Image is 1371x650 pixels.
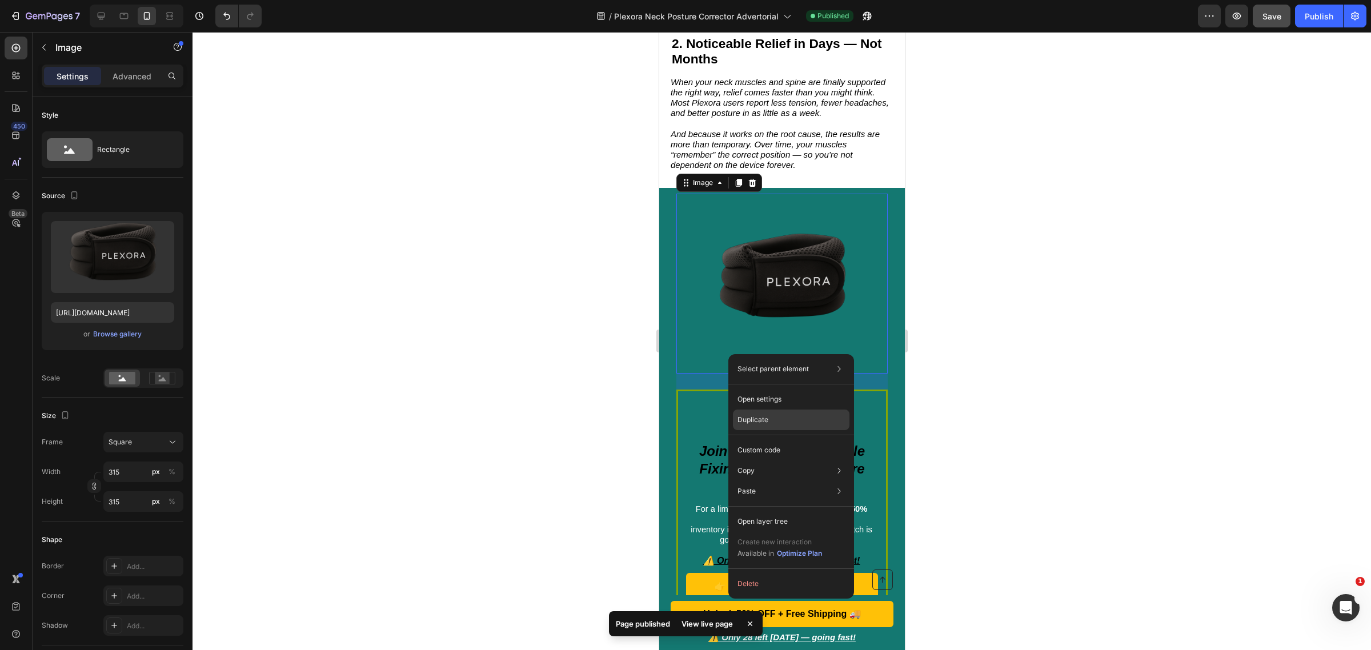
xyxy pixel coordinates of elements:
[127,621,181,631] div: Add...
[42,535,62,545] div: Shape
[42,408,72,424] div: Size
[169,496,175,507] div: %
[675,616,740,632] div: View live page
[93,329,142,339] div: Browse gallery
[103,491,183,512] input: px%
[215,5,262,27] div: Undo/Redo
[1295,5,1343,27] button: Publish
[165,465,179,479] button: px
[103,462,183,482] input: px%
[152,467,160,477] div: px
[1356,577,1365,586] span: 1
[1332,594,1360,621] iframe: Intercom live chat
[57,70,89,82] p: Settings
[165,495,179,508] button: px
[616,618,670,629] p: Page published
[777,548,822,559] div: Optimize Plan
[42,561,64,571] div: Border
[152,496,160,507] div: px
[113,70,151,82] p: Advanced
[737,394,781,404] p: Open settings
[127,591,181,601] div: Add...
[737,549,774,557] span: Available in
[42,437,63,447] label: Frame
[97,137,167,163] div: Rectangle
[169,467,175,477] div: %
[614,10,779,22] span: Plexora Neck Posture Corrector Advertorial
[737,415,768,425] p: Duplicate
[1253,5,1290,27] button: Save
[55,41,153,54] p: Image
[103,432,183,452] button: Square
[109,437,132,447] span: Square
[659,32,905,650] iframe: To enrich screen reader interactions, please activate Accessibility in Grammarly extension settings
[149,495,163,508] button: %
[42,188,81,204] div: Source
[11,122,27,131] div: 450
[817,11,849,21] span: Published
[42,373,60,383] div: Scale
[737,486,756,496] p: Paste
[9,209,27,218] div: Beta
[737,445,780,455] p: Custom code
[127,561,181,572] div: Add...
[93,328,142,340] button: Browse gallery
[83,327,90,341] span: or
[733,573,849,594] button: Delete
[149,465,163,479] button: %
[75,9,80,23] p: 7
[5,5,85,27] button: 7
[42,110,58,121] div: Style
[737,536,823,548] p: Create new interaction
[609,10,612,22] span: /
[1305,10,1333,22] div: Publish
[42,591,65,601] div: Corner
[42,620,68,631] div: Shadow
[1262,11,1281,21] span: Save
[737,516,788,527] p: Open layer tree
[737,466,755,476] p: Copy
[42,467,61,477] label: Width
[737,364,809,374] p: Select parent element
[776,548,823,559] button: Optimize Plan
[42,496,63,507] label: Height
[51,221,174,293] img: preview-image
[51,302,174,323] input: https://example.com/image.jpg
